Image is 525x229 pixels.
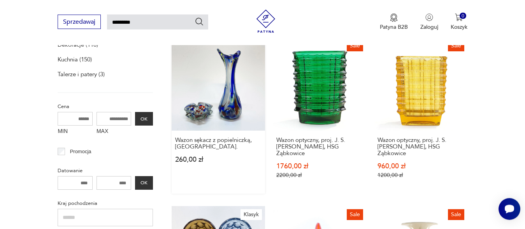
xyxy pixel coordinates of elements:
p: Koszyk [451,23,467,30]
a: Ikona medaluPatyna B2B [380,13,408,30]
a: Dekoracje (118) [58,39,98,50]
p: Zaloguj [420,23,438,30]
h3: Wazon sękacz z popielniczką, [GEOGRAPHIC_DATA]. [175,137,262,150]
a: SaleWazon optyczny, proj. J. S. Drost, HSG ZąbkowiceWazon optyczny, proj. J. S. [PERSON_NAME], HS... [374,37,467,194]
a: Talerze i patery (3) [58,69,105,80]
label: MIN [58,126,93,138]
button: Szukaj [195,17,204,26]
img: Ikona koszyka [455,13,463,21]
a: Wazon sękacz z popielniczką, Ząbkowice.Wazon sękacz z popielniczką, [GEOGRAPHIC_DATA].260,00 zł [172,37,265,194]
h3: Wazon optyczny, proj. J. S. [PERSON_NAME], HSG Ząbkowice [378,137,464,157]
a: Kuchnia (150) [58,54,92,65]
p: Cena [58,102,153,111]
a: Sprzedawaj [58,19,101,25]
p: Promocja [70,147,91,156]
button: OK [135,176,153,190]
a: SaleWazon optyczny, proj. J. S. Drost, HSG ZąbkowiceWazon optyczny, proj. J. S. [PERSON_NAME], HS... [273,37,366,194]
img: Patyna - sklep z meblami i dekoracjami vintage [254,9,277,33]
button: Zaloguj [420,13,438,30]
button: 0Koszyk [451,13,467,30]
p: 1760,00 zł [276,163,363,170]
p: Datowanie [58,166,153,175]
button: Sprzedawaj [58,14,101,29]
p: 2200,00 zł [276,172,363,178]
iframe: Smartsupp widget button [499,198,520,220]
p: 260,00 zł [175,156,262,163]
img: Ikona medalu [390,13,398,22]
p: 1200,00 zł [378,172,464,178]
p: Patyna B2B [380,23,408,30]
button: OK [135,112,153,126]
label: MAX [97,126,132,138]
button: Patyna B2B [380,13,408,30]
p: 960,00 zł [378,163,464,170]
div: 0 [460,12,466,19]
h3: Wazon optyczny, proj. J. S. [PERSON_NAME], HSG Ząbkowice [276,137,363,157]
img: Ikonka użytkownika [425,13,433,21]
p: Kraj pochodzenia [58,199,153,208]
